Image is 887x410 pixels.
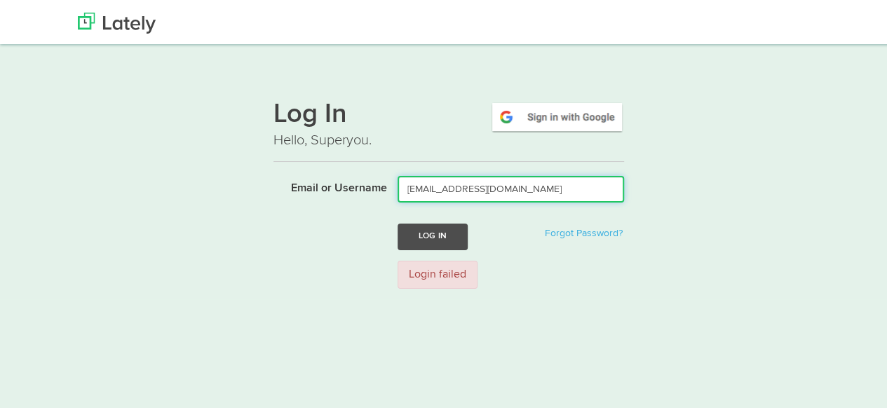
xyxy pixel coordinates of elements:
h1: Log In [273,99,624,128]
button: Log In [398,221,468,247]
a: Forgot Password? [545,226,623,236]
input: Email or Username [398,174,624,200]
p: Hello, Superyou. [273,128,624,149]
img: Lately [78,11,156,32]
div: Login failed [398,259,478,287]
img: google-signin.png [490,99,624,131]
label: Email or Username [263,174,387,195]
